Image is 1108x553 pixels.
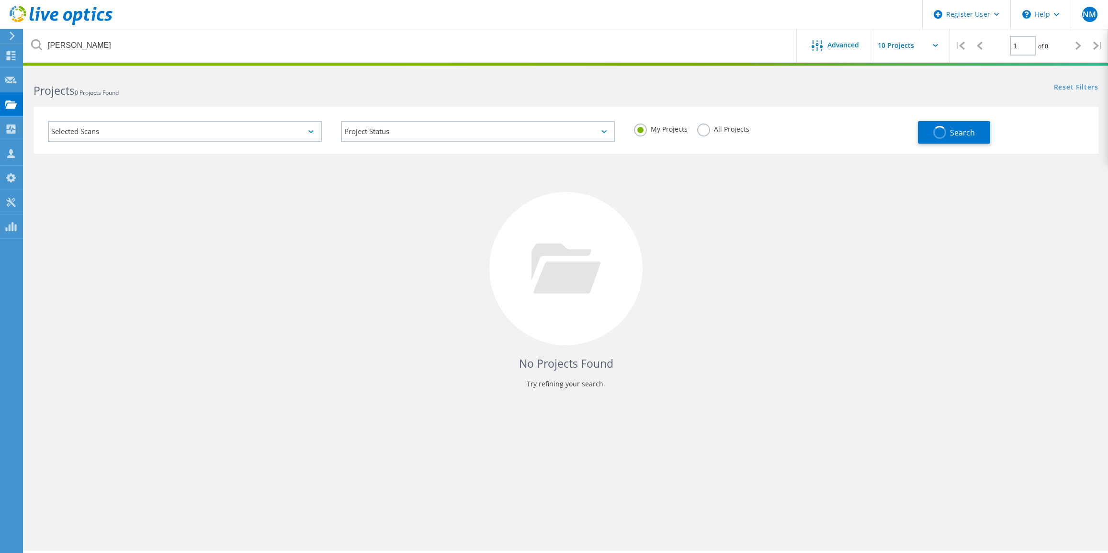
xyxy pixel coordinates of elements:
[43,376,1089,392] p: Try refining your search.
[634,124,688,133] label: My Projects
[341,121,615,142] div: Project Status
[10,20,113,27] a: Live Optics Dashboard
[48,121,322,142] div: Selected Scans
[1054,84,1098,92] a: Reset Filters
[24,29,797,62] input: Search projects by name, owner, ID, company, etc
[950,29,970,63] div: |
[697,124,749,133] label: All Projects
[950,127,975,138] span: Search
[34,83,75,98] b: Projects
[1088,29,1108,63] div: |
[918,121,990,144] button: Search
[1038,42,1048,50] span: of 0
[75,89,119,97] span: 0 Projects Found
[1083,11,1096,18] span: NM
[43,356,1089,372] h4: No Projects Found
[827,42,859,48] span: Advanced
[1022,10,1031,19] svg: \n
